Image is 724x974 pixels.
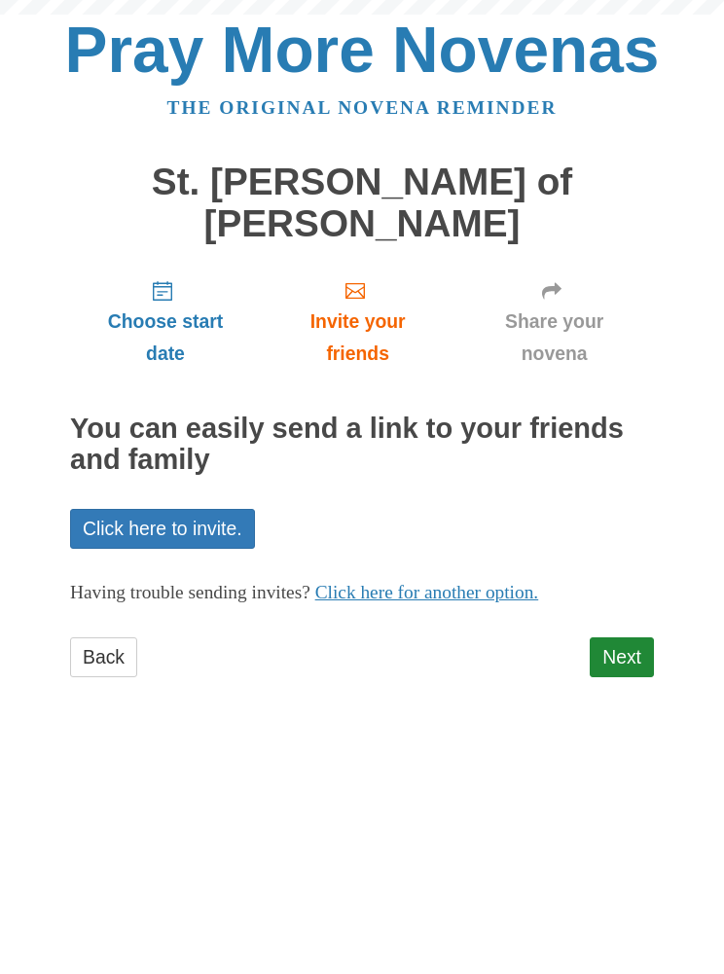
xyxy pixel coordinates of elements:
span: Having trouble sending invites? [70,582,310,602]
a: Back [70,637,137,677]
a: Click here for another option. [315,582,539,602]
span: Invite your friends [280,306,435,370]
a: Pray More Novenas [65,14,660,86]
a: The original novena reminder [167,97,558,118]
a: Invite your friends [261,264,454,379]
span: Choose start date [90,306,241,370]
h2: You can easily send a link to your friends and family [70,414,654,476]
a: Click here to invite. [70,509,255,549]
span: Share your novena [474,306,634,370]
a: Next [590,637,654,677]
a: Share your novena [454,264,654,379]
a: Choose start date [70,264,261,379]
h1: St. [PERSON_NAME] of [PERSON_NAME] [70,162,654,244]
